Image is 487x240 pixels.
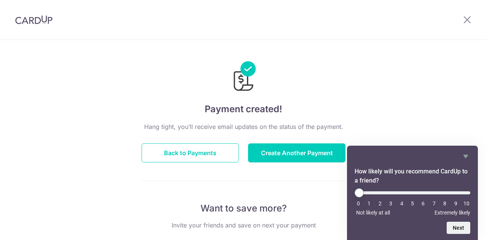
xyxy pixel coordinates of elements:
li: 6 [419,200,427,207]
h4: Payment created! [142,102,345,116]
li: 4 [398,200,406,207]
button: Next question [447,222,470,234]
div: How likely will you recommend CardUp to a friend? Select an option from 0 to 10, with 0 being Not... [355,188,470,216]
li: 9 [452,200,460,207]
p: Hang tight, you’ll receive email updates on the status of the payment. [142,122,345,131]
h2: How likely will you recommend CardUp to a friend? Select an option from 0 to 10, with 0 being Not... [355,167,470,185]
img: Payments [231,61,256,93]
li: 8 [441,200,449,207]
button: Create Another Payment [248,143,345,162]
span: Not likely at all [356,210,390,216]
li: 7 [430,200,438,207]
li: 1 [365,200,373,207]
p: Invite your friends and save on next your payment [142,221,345,230]
span: Extremely likely [434,210,470,216]
p: Want to save more? [142,202,345,215]
li: 0 [355,200,362,207]
button: Hide survey [461,152,470,161]
img: CardUp [15,15,53,24]
li: 3 [387,200,395,207]
li: 10 [463,200,470,207]
button: Back to Payments [142,143,239,162]
li: 2 [376,200,384,207]
li: 5 [409,200,416,207]
div: How likely will you recommend CardUp to a friend? Select an option from 0 to 10, with 0 being Not... [355,152,470,234]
